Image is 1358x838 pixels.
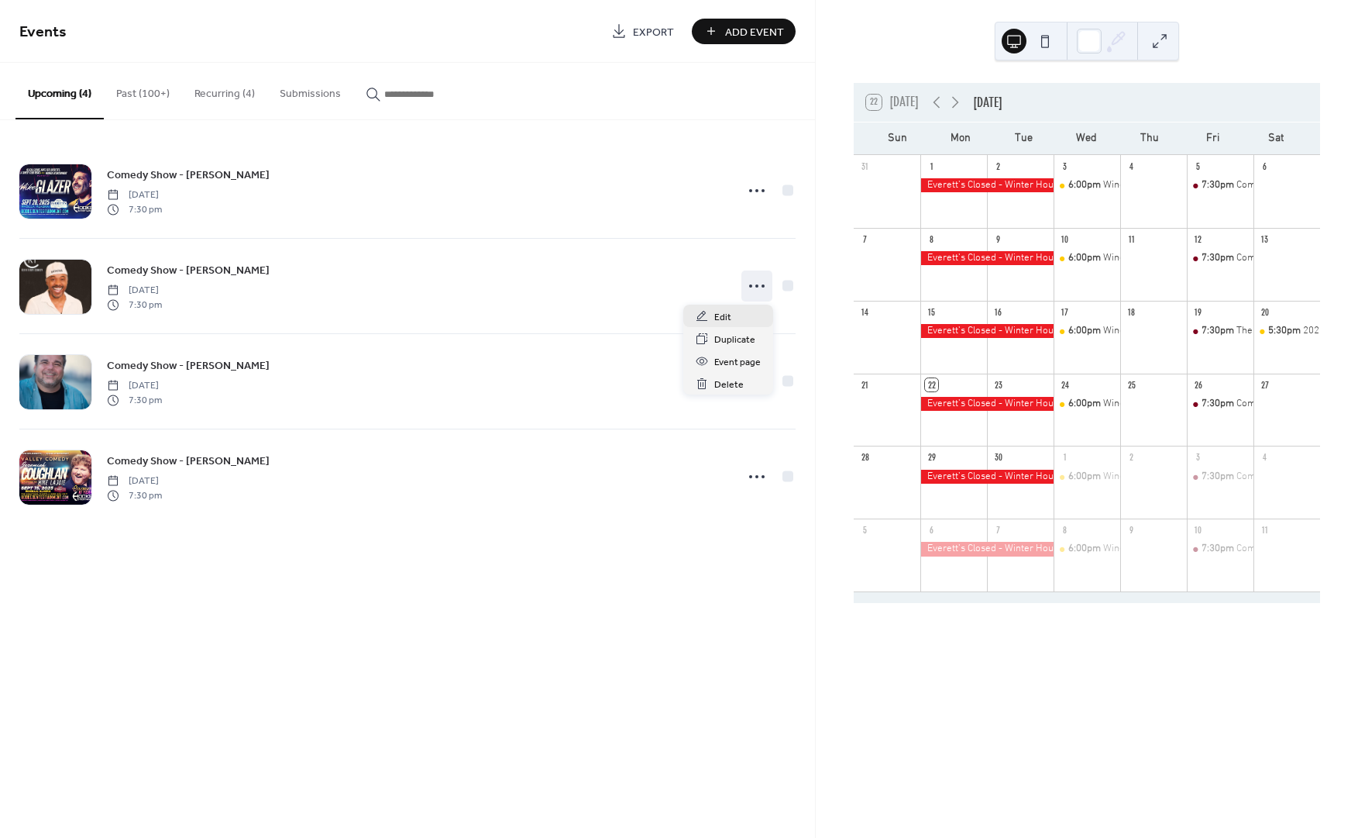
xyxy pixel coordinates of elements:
div: Everett's Closed - Winter Hours [920,324,1054,338]
div: 11 [1125,233,1138,246]
div: 23 [992,378,1005,391]
div: Wine & Yoga [1054,397,1120,411]
span: Edit [714,309,731,326]
div: 3 [1191,451,1205,464]
div: 8 [925,233,938,246]
span: 5:30pm [1268,324,1303,338]
div: 16 [992,305,1005,319]
span: 6:00pm [1068,470,1103,484]
span: Events [19,17,67,47]
div: The Alaskan Comedy Showcase [1187,324,1253,338]
div: 5 [858,524,872,537]
div: Comedy Show - KALEA McNeill [1187,178,1253,192]
div: Wine & Yoga [1054,542,1120,556]
span: [DATE] [107,188,162,202]
div: 18 [1125,305,1138,319]
div: 11 [1259,524,1272,537]
span: Delete [714,377,744,393]
div: Wine & Yoga [1103,542,1157,556]
div: 12 [1191,233,1205,246]
div: 22 [925,378,938,391]
div: Wine & Yoga [1103,178,1157,192]
div: Everett's Closed - Winter Hours [920,251,1054,265]
div: 6 [925,524,938,537]
div: 24 [1058,378,1071,391]
div: 7 [858,233,872,246]
div: 6 [1259,160,1272,173]
span: 6:00pm [1068,324,1103,338]
div: Wine & Yoga [1103,470,1157,484]
div: 4 [1125,160,1138,173]
div: Wine & Yoga [1054,470,1120,484]
div: Mon [929,122,992,154]
div: 2 [1125,451,1138,464]
span: 7:30 pm [107,488,162,502]
div: 9 [1125,524,1138,537]
div: 2025 Taste of Hope Mat-Su -Presented by AIOF & MVCC [1253,324,1320,338]
span: Add Event [725,24,784,40]
span: 6:00pm [1068,397,1103,411]
button: Past (100+) [104,63,182,118]
div: 30 [992,451,1005,464]
div: 26 [1191,378,1205,391]
div: Wine & Yoga [1103,324,1157,338]
div: 8 [1058,524,1071,537]
div: 9 [992,233,1005,246]
span: [DATE] [107,379,162,393]
a: Comedy Show - [PERSON_NAME] [107,452,270,470]
div: 27 [1259,378,1272,391]
button: Submissions [267,63,353,118]
div: Wed [1055,122,1118,154]
div: 19 [1191,305,1205,319]
div: Sat [1245,122,1308,154]
span: [DATE] [107,474,162,488]
div: 3 [1058,160,1071,173]
div: Wine & Yoga [1103,397,1157,411]
span: [DATE] [107,284,162,298]
button: Upcoming (4) [15,63,104,119]
div: 10 [1058,233,1071,246]
div: 2 [992,160,1005,173]
div: Sun [866,122,929,154]
div: 7 [992,524,1005,537]
span: Comedy Show - [PERSON_NAME] [107,167,270,184]
div: Comedy Show - Jamal Doman [1187,251,1253,265]
span: Comedy Show - [PERSON_NAME] [107,453,270,470]
a: Comedy Show - [PERSON_NAME] [107,357,270,374]
span: Duplicate [714,332,755,348]
span: 6:00pm [1068,542,1103,556]
span: Comedy Show - [PERSON_NAME] [107,263,270,279]
span: Event page [714,354,761,371]
div: Everett's Closed - Winter Hours [920,178,1054,192]
span: 7:30 pm [107,298,162,312]
div: 13 [1259,233,1272,246]
span: 7:30pm [1202,324,1236,338]
span: 6:00pm [1068,178,1103,192]
a: Comedy Show - [PERSON_NAME] [107,166,270,184]
span: Export [633,24,674,40]
div: Wine & Yoga [1054,324,1120,338]
div: Thu [1119,122,1181,154]
div: [DATE] [973,92,1002,112]
div: 29 [925,451,938,464]
span: 7:30pm [1202,397,1236,411]
div: 28 [858,451,872,464]
div: 1 [925,160,938,173]
div: 15 [925,305,938,319]
div: Comedy Show - Mike Glazer [1187,397,1253,411]
button: Add Event [692,19,796,44]
div: 10 [1191,524,1205,537]
div: 4 [1259,451,1272,464]
div: Fri [1181,122,1244,154]
a: Export [600,19,686,44]
div: Comedy Show - Keith Terry [1187,470,1253,484]
a: Comedy Show - [PERSON_NAME] [107,261,270,279]
div: 17 [1058,305,1071,319]
div: Everett's Closed - Winter Hours [920,542,1054,556]
span: 7:30pm [1202,542,1236,556]
div: Wine & Yoga [1103,251,1157,265]
div: 21 [858,378,872,391]
span: 7:30 pm [107,393,162,407]
span: 6:00pm [1068,251,1103,265]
